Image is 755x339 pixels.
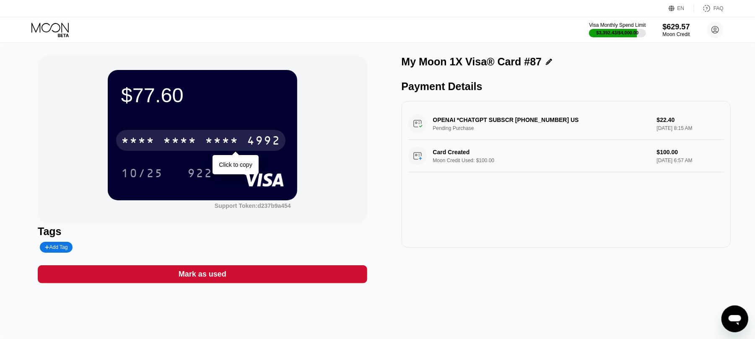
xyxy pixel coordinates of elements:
div: 10/25 [115,163,169,184]
div: $629.57Moon Credit [663,23,690,37]
div: Mark as used [38,265,367,283]
div: EN [669,4,694,13]
div: Mark as used [179,269,226,279]
div: Visa Monthly Spend Limit [589,22,646,28]
div: 922 [181,163,219,184]
iframe: Button to launch messaging window [721,305,748,332]
div: FAQ [694,4,724,13]
div: Support Token: d237b9a454 [215,202,291,209]
div: 10/25 [121,168,163,181]
div: Add Tag [45,244,67,250]
div: $77.60 [121,83,284,107]
div: Moon Credit [663,31,690,37]
div: Payment Details [402,80,731,93]
div: FAQ [713,5,724,11]
div: Add Tag [40,242,73,253]
div: Support Token:d237b9a454 [215,202,291,209]
div: 922 [187,168,213,181]
div: $3,392.43 / $4,000.00 [597,30,639,35]
div: My Moon 1X Visa® Card #87 [402,56,542,68]
div: EN [677,5,685,11]
div: Tags [38,225,367,238]
div: Visa Monthly Spend Limit$3,392.43/$4,000.00 [589,22,646,37]
div: 4992 [247,135,280,148]
div: Click to copy [219,161,252,168]
div: $629.57 [663,23,690,31]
